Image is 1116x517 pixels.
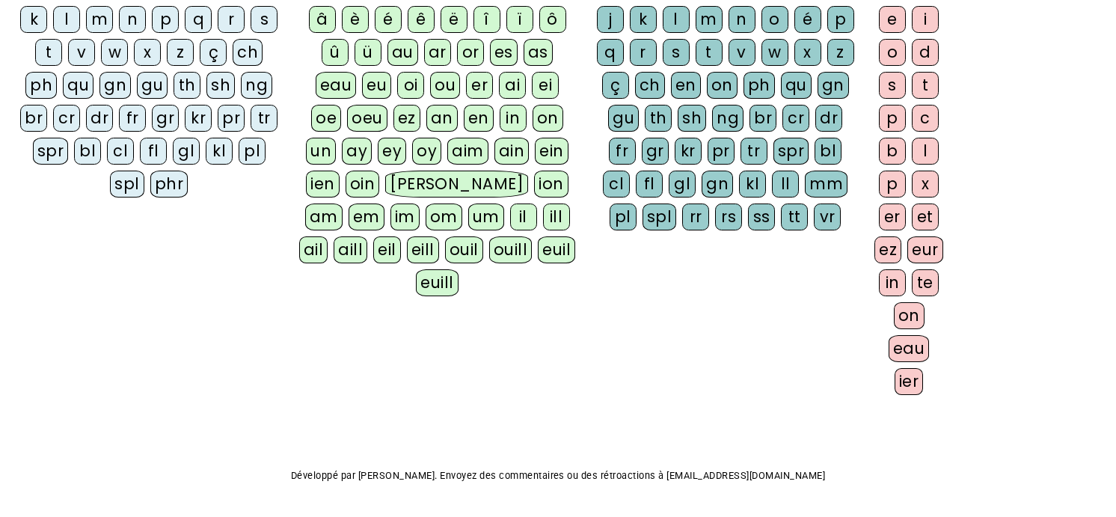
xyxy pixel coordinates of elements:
div: ion [534,171,568,198]
div: p [827,6,854,33]
div: p [152,6,179,33]
div: un [306,138,336,165]
div: pr [218,105,245,132]
div: es [490,39,518,66]
div: ouill [489,236,532,263]
div: ien [306,171,340,198]
div: oin [346,171,380,198]
div: eil [373,236,401,263]
div: ll [772,171,799,198]
p: Développé par [PERSON_NAME]. Envoyez des commentaires ou des rétroactions à [EMAIL_ADDRESS][DOMAI... [12,467,1104,485]
div: fr [119,105,146,132]
div: aim [447,138,488,165]
div: n [119,6,146,33]
div: ier [895,368,924,395]
div: l [53,6,80,33]
div: in [879,269,906,296]
div: î [473,6,500,33]
div: il [510,204,537,230]
div: as [524,39,553,66]
div: or [457,39,484,66]
div: tt [781,204,808,230]
div: e [879,6,906,33]
div: on [894,302,925,329]
div: mm [805,171,847,198]
div: an [426,105,458,132]
div: ng [712,105,744,132]
div: ein [535,138,568,165]
div: ar [424,39,451,66]
div: um [468,204,504,230]
div: oe [311,105,341,132]
div: au [387,39,418,66]
div: qu [781,72,812,99]
div: euill [416,269,458,296]
div: in [500,105,527,132]
div: oy [412,138,441,165]
div: ü [355,39,381,66]
div: ss [748,204,775,230]
div: ou [430,72,460,99]
div: t [35,39,62,66]
div: kl [206,138,233,165]
div: d [912,39,939,66]
div: k [20,6,47,33]
div: ez [393,105,420,132]
div: cl [603,171,630,198]
div: ay [342,138,372,165]
div: x [794,39,821,66]
div: t [912,72,939,99]
div: â [309,6,336,33]
div: pl [610,204,637,230]
div: spl [643,204,677,230]
div: j [597,6,624,33]
div: eau [889,335,930,362]
div: l [663,6,690,33]
div: ph [744,72,775,99]
div: on [707,72,738,99]
div: oeu [347,105,387,132]
div: w [761,39,788,66]
div: kr [185,105,212,132]
div: gr [152,105,179,132]
div: ch [635,72,665,99]
div: er [466,72,493,99]
div: im [390,204,420,230]
div: ill [543,204,570,230]
div: euil [538,236,575,263]
div: è [342,6,369,33]
div: v [68,39,95,66]
div: ei [532,72,559,99]
div: cl [107,138,134,165]
div: ê [408,6,435,33]
div: cr [782,105,809,132]
div: û [322,39,349,66]
div: ail [299,236,328,263]
div: en [464,105,494,132]
div: s [251,6,278,33]
div: sh [206,72,235,99]
div: ain [494,138,530,165]
div: aill [334,236,367,263]
div: gn [702,171,733,198]
div: gn [818,72,849,99]
div: br [20,105,47,132]
div: r [630,39,657,66]
div: p [879,105,906,132]
div: gl [173,138,200,165]
div: sh [678,105,706,132]
div: ç [200,39,227,66]
div: t [696,39,723,66]
div: dr [815,105,842,132]
div: eau [316,72,357,99]
div: ng [241,72,272,99]
div: i [912,6,939,33]
div: gl [669,171,696,198]
div: q [597,39,624,66]
div: é [375,6,402,33]
div: ch [233,39,263,66]
div: fr [609,138,636,165]
div: gu [608,105,639,132]
div: em [349,204,384,230]
div: m [86,6,113,33]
